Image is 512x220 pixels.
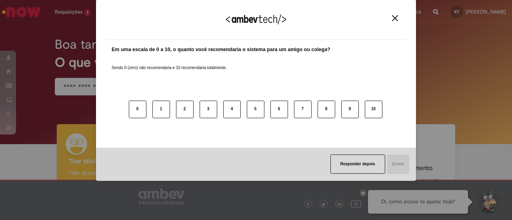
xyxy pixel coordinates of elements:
button: 7 [294,101,312,118]
button: 0 [129,101,146,118]
label: Sendo 0 (zero) não recomendaria e 10 recomendaria totalmente. [112,55,227,71]
button: 9 [341,101,359,118]
img: Close [392,15,398,21]
button: 4 [223,101,241,118]
button: 1 [152,101,170,118]
button: 8 [318,101,335,118]
button: 3 [200,101,217,118]
button: 6 [270,101,288,118]
label: Em uma escala de 0 a 10, o quanto você recomendaria o sistema para um amigo ou colega? [112,46,330,54]
button: Close [390,15,400,22]
button: Responder depois [330,155,385,174]
button: 5 [247,101,264,118]
button: 10 [365,101,382,118]
img: Logo Ambevtech [226,14,286,24]
button: 2 [176,101,194,118]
